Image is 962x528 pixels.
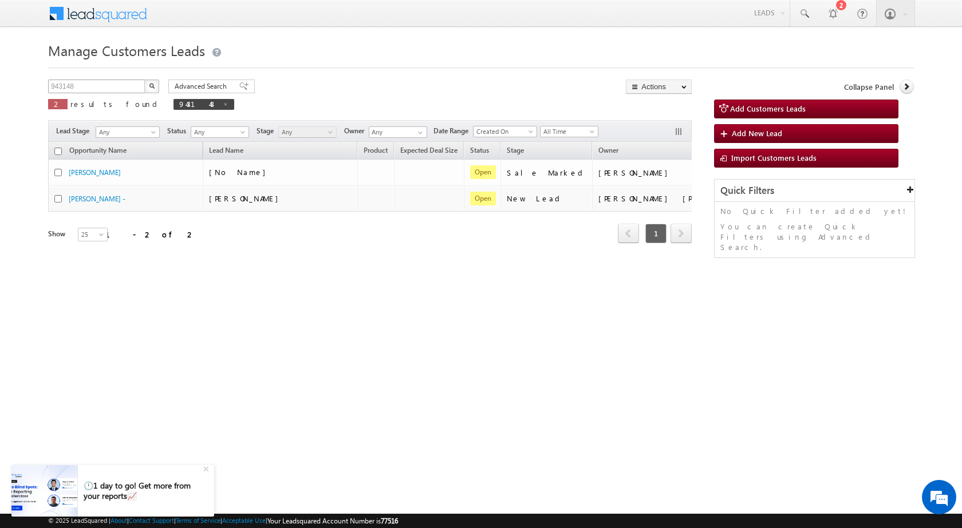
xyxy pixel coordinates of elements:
[69,194,125,203] a: [PERSON_NAME] -
[473,126,537,137] a: Created On
[732,128,782,138] span: Add New Lead
[598,168,713,178] div: [PERSON_NAME]
[720,221,909,252] p: You can create Quick Filters using Advanced Search.
[618,225,639,243] a: prev
[501,144,530,159] a: Stage
[69,168,121,177] a: [PERSON_NAME]
[175,81,230,92] span: Advanced Search
[78,229,109,240] span: 25
[111,517,127,524] a: About
[149,83,155,89] img: Search
[364,146,388,154] span: Product
[433,126,473,136] span: Date Range
[279,127,333,137] span: Any
[96,126,160,138] a: Any
[167,126,191,136] span: Status
[507,193,587,204] div: New Lead
[69,146,127,154] span: Opportunity Name
[541,126,595,137] span: All Time
[626,80,692,94] button: Actions
[598,193,713,204] div: [PERSON_NAME] [PERSON_NAME]
[715,180,914,202] div: Quick Filters
[507,146,524,154] span: Stage
[191,127,246,137] span: Any
[540,126,598,137] a: All Time
[381,517,398,525] span: 77516
[48,229,69,239] div: Show
[96,127,156,137] span: Any
[209,193,284,203] span: [PERSON_NAME]
[48,515,398,526] span: © 2025 LeadSquared | | | | |
[191,126,249,138] a: Any
[11,465,77,517] img: pictures
[344,126,369,136] span: Owner
[412,127,426,138] a: Show All Items
[257,126,278,136] span: Stage
[400,146,458,154] span: Expected Deal Size
[56,126,94,136] span: Lead Stage
[474,126,533,137] span: Created On
[720,206,909,216] p: No Quick Filter added yet!
[54,148,62,155] input: Check all records
[671,224,692,243] span: next
[48,41,205,59] span: Manage Customers Leads
[470,165,496,179] span: Open
[209,167,271,177] span: [No Name]
[618,224,639,243] span: prev
[267,517,398,525] span: Your Leadsquared Account Number is
[105,228,195,241] div: 1 - 2 of 2
[730,104,806,113] span: Add Customers Leads
[84,481,202,501] div: 🕛1 day to go! Get more from your reports📈
[179,99,217,109] span: 943148
[78,228,108,241] a: 25
[64,144,132,159] a: Opportunity Name
[470,192,496,205] span: Open
[54,99,62,109] span: 2
[278,126,337,138] a: Any
[645,224,667,243] span: 1
[203,144,249,159] span: Lead Name
[222,517,266,524] a: Acceptable Use
[70,99,161,109] span: results found
[464,144,495,159] a: Status
[369,126,427,138] input: Type to Search
[844,82,894,92] span: Collapse Panel
[598,146,618,154] span: Owner
[129,517,174,524] a: Contact Support
[176,517,220,524] a: Terms of Service
[731,153,817,162] span: Import Customers Leads
[507,168,587,178] div: Sale Marked
[200,461,214,475] div: +
[671,225,692,243] a: next
[395,144,463,159] a: Expected Deal Size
